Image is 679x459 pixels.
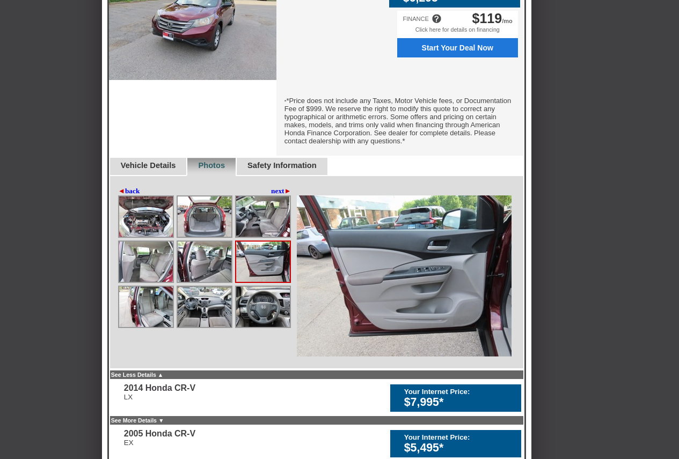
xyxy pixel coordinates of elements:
div: Click here for details on financing [397,26,518,38]
img: Image.aspx [236,196,290,237]
div: $5,495* [404,441,516,455]
a: ◄back [118,187,140,195]
a: Photos [198,161,225,170]
span: ◄ [118,187,125,195]
img: Image.aspx [178,287,231,327]
div: EX [124,439,195,447]
img: Image.aspx [178,242,231,282]
font: *Price does not include any Taxes, Motor Vehicle fees, or Documentation Fee of $999. We reserve t... [284,97,512,145]
div: Your Internet Price: [404,433,516,441]
div: /mo [472,11,513,26]
img: Image.aspx [297,195,512,356]
div: LX [124,393,195,401]
span: Start Your Deal Now [403,43,512,52]
img: Image.aspx [119,242,173,282]
span: $119 [472,11,502,26]
a: Safety Information [247,161,317,170]
span: ► [284,187,291,195]
img: Image.aspx [178,196,231,237]
div: Your Internet Price: [404,388,516,396]
img: Image.aspx [236,242,290,282]
a: See More Details ▼ [111,417,164,424]
a: Vehicle Details [121,161,176,170]
div: 2005 Honda CR-V [124,429,195,439]
img: Image.aspx [119,196,173,237]
img: Image.aspx [236,287,290,327]
img: Image.aspx [119,287,173,327]
div: FINANCE [403,16,428,22]
div: $7,995* [404,396,516,409]
div: 2014 Honda CR-V [124,383,195,393]
a: next► [271,187,291,195]
a: See Less Details ▲ [111,371,164,378]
